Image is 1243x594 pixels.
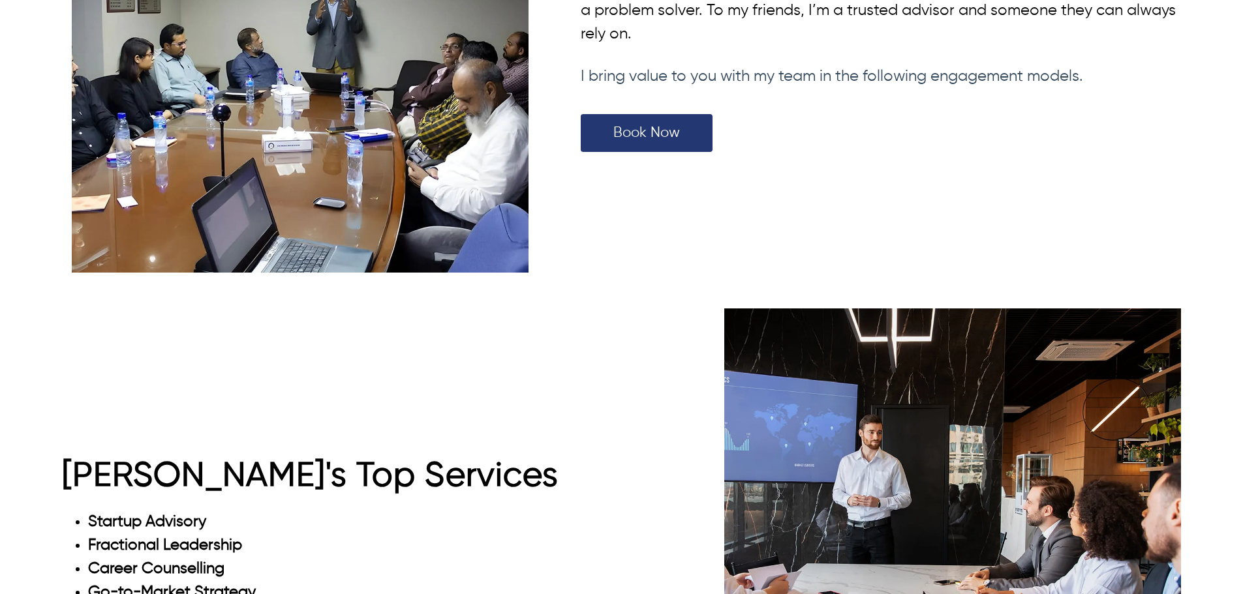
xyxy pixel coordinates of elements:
[62,456,559,497] h1: [PERSON_NAME]'s Top Services
[88,514,206,529] strong: Startup Advisory
[581,114,713,152] a: Book Now
[88,537,242,553] strong: Fractional Leadership
[581,68,1083,84] span: I bring value to you with my team in the following engagement models.
[88,561,224,576] strong: Career Counselling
